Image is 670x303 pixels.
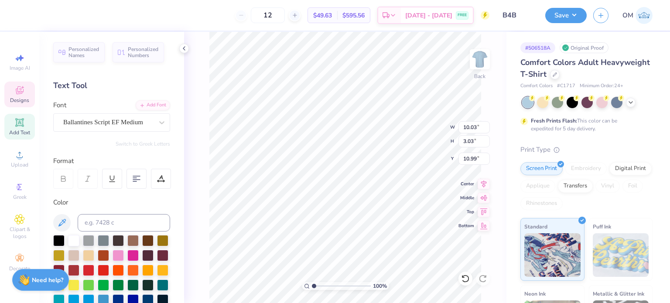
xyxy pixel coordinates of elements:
[593,222,611,231] span: Puff Ink
[458,12,467,18] span: FREE
[4,226,35,240] span: Clipart & logos
[595,180,620,193] div: Vinyl
[545,8,587,23] button: Save
[593,289,644,298] span: Metallic & Glitter Ink
[458,195,474,201] span: Middle
[520,42,555,53] div: # 506518A
[373,282,387,290] span: 100 %
[313,11,332,20] span: $49.63
[520,82,553,90] span: Comfort Colors
[560,42,608,53] div: Original Proof
[520,162,563,175] div: Screen Print
[609,162,652,175] div: Digital Print
[471,51,489,68] img: Back
[53,80,170,92] div: Text Tool
[251,7,285,23] input: – –
[342,11,365,20] span: $595.56
[68,46,99,58] span: Personalized Names
[531,117,577,124] strong: Fresh Prints Flash:
[9,129,30,136] span: Add Text
[558,180,593,193] div: Transfers
[10,97,29,104] span: Designs
[557,82,575,90] span: # C1717
[622,7,653,24] a: OM
[524,222,547,231] span: Standard
[593,233,649,277] img: Puff Ink
[524,289,546,298] span: Neon Ink
[636,7,653,24] img: Om Mehrotra
[524,233,581,277] img: Standard
[622,180,643,193] div: Foil
[458,181,474,187] span: Center
[405,11,452,20] span: [DATE] - [DATE]
[520,180,555,193] div: Applique
[520,57,650,79] span: Comfort Colors Adult Heavyweight T-Shirt
[53,197,170,208] div: Color
[10,65,30,71] span: Image AI
[496,7,539,24] input: Untitled Design
[32,276,63,284] strong: Need help?
[128,46,159,58] span: Personalized Numbers
[520,197,563,210] div: Rhinestones
[520,145,653,155] div: Print Type
[78,214,170,232] input: e.g. 7428 c
[531,117,638,133] div: This color can be expedited for 5 day delivery.
[136,100,170,110] div: Add Font
[458,223,474,229] span: Bottom
[13,194,27,201] span: Greek
[458,209,474,215] span: Top
[53,100,66,110] label: Font
[11,161,28,168] span: Upload
[565,162,607,175] div: Embroidery
[9,265,30,272] span: Decorate
[580,82,623,90] span: Minimum Order: 24 +
[53,156,171,166] div: Format
[116,140,170,147] button: Switch to Greek Letters
[474,72,485,80] div: Back
[622,10,633,20] span: OM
